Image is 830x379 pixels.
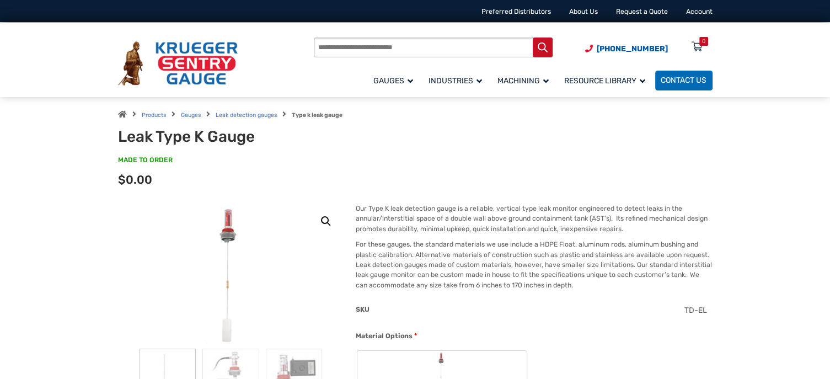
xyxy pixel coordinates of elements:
[373,76,413,86] span: Gauges
[201,204,261,349] img: Leak Detection Gauge
[616,8,668,15] a: Request a Quote
[368,69,423,92] a: Gauges
[497,76,549,86] span: Machining
[181,111,201,119] a: Gauges
[356,332,413,340] span: Material Options
[684,306,707,315] span: TD-EL
[569,8,598,15] a: About Us
[316,211,336,231] a: View full-screen image gallery
[585,43,668,55] a: Phone Number (920) 434-8860
[292,111,342,119] strong: Type k leak gauge
[661,76,706,86] span: Contact Us
[414,331,417,341] abbr: required
[118,173,152,186] span: $0.00
[702,37,705,46] div: 0
[492,69,559,92] a: Machining
[423,69,492,92] a: Industries
[356,239,713,290] p: For these gauges, the standard materials we use include a HDPE Float, aluminum rods, aluminum bus...
[142,111,166,119] a: Products
[686,8,713,15] a: Account
[564,76,645,86] span: Resource Library
[356,204,713,234] p: Our Type K leak detection gauge is a reliable, vertical type leak monitor engineered to detect le...
[429,76,482,86] span: Industries
[481,8,551,15] a: Preferred Distributors
[118,41,238,86] img: Krueger Sentry Gauge
[597,44,668,54] span: [PHONE_NUMBER]
[216,111,277,119] a: Leak detection gauges
[118,156,173,166] span: MADE TO ORDER
[559,69,655,92] a: Resource Library
[655,71,713,90] a: Contact Us
[356,306,370,313] span: SKU
[118,127,356,146] h1: Leak Type K Gauge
